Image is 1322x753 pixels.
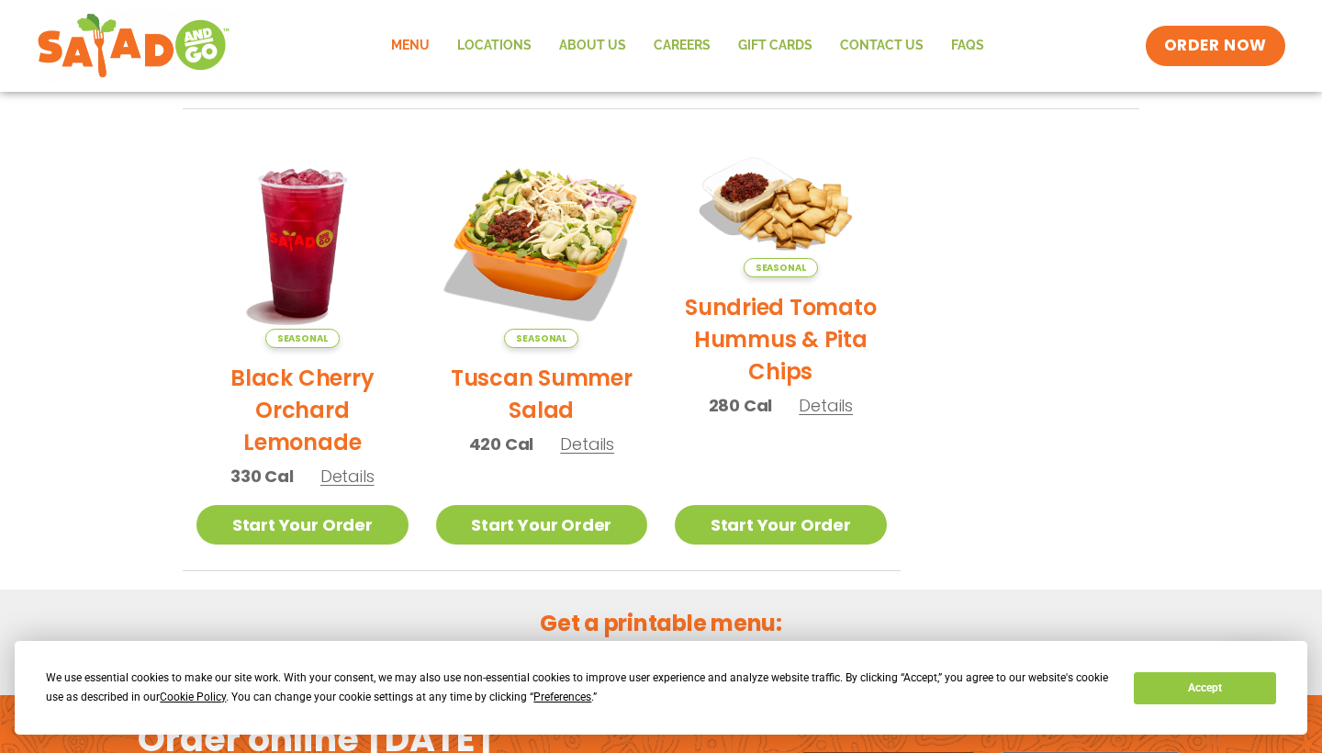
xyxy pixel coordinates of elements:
span: Seasonal [504,329,578,348]
span: Seasonal [265,329,340,348]
a: About Us [545,25,640,67]
a: Start Your Order [436,505,648,545]
a: Contact Us [826,25,937,67]
h2: Get a printable menu: [183,607,1139,639]
div: We use essential cookies to make our site work. With your consent, we may also use non-essential ... [46,669,1112,707]
button: Accept [1134,672,1275,704]
span: Cookie Policy [160,691,226,703]
div: Cookie Consent Prompt [15,641,1307,735]
img: Product photo for Sundried Tomato Hummus & Pita Chips [675,137,887,278]
span: 420 Cal [469,432,534,456]
span: Details [560,433,614,455]
a: FAQs [937,25,998,67]
span: Details [799,394,853,417]
img: new-SAG-logo-768×292 [37,9,230,83]
h2: Sundried Tomato Hummus & Pita Chips [675,291,887,388]
span: Details [320,465,375,488]
a: ORDER NOW [1146,26,1285,66]
span: Seasonal [744,258,818,277]
a: Menu [377,25,443,67]
h2: Tuscan Summer Salad [436,362,648,426]
span: 280 Cal [709,393,773,418]
img: Product photo for Black Cherry Orchard Lemonade [196,137,409,349]
h2: Black Cherry Orchard Lemonade [196,362,409,458]
a: Start Your Order [675,505,887,545]
nav: Menu [377,25,998,67]
a: Locations [443,25,545,67]
span: ORDER NOW [1164,35,1267,57]
span: 330 Cal [230,464,294,489]
a: Careers [640,25,724,67]
a: Start Your Order [196,505,409,545]
span: Preferences [533,691,591,703]
a: GIFT CARDS [724,25,826,67]
img: Product photo for Tuscan Summer Salad [436,137,648,349]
